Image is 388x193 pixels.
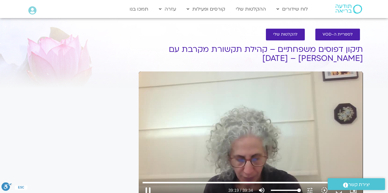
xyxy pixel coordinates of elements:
[273,32,298,37] span: להקלטות שלי
[233,3,269,15] a: ההקלטות שלי
[323,32,353,37] span: לספריית ה-VOD
[328,178,385,190] a: יצירת קשר
[348,181,370,189] span: יצירת קשר
[184,3,228,15] a: קורסים ופעילות
[273,3,311,15] a: לוח שידורים
[139,45,363,63] h1: תיקון דפוסים משפחתיים – קהילת תקשורת מקרבת עם [PERSON_NAME] – [DATE]
[127,3,151,15] a: תמכו בנו
[336,5,362,14] img: תודעה בריאה
[315,29,360,40] a: לספריית ה-VOD
[266,29,305,40] a: להקלטות שלי
[156,3,179,15] a: עזרה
